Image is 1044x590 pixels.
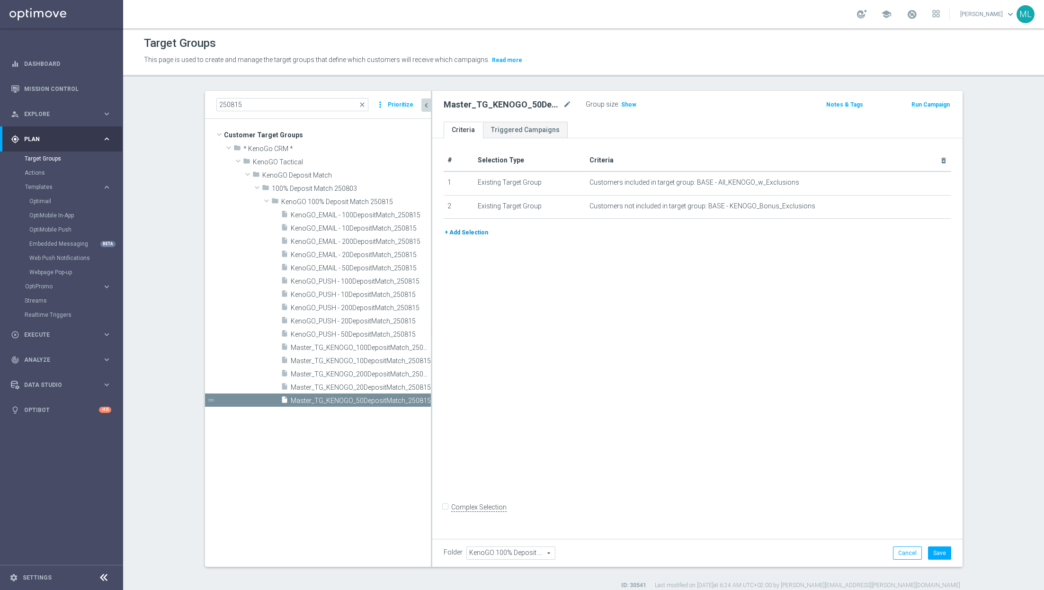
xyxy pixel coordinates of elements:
[618,100,619,108] label: :
[1005,9,1016,19] span: keyboard_arrow_down
[25,169,98,177] a: Actions
[291,384,431,392] span: Master_TG_KENOGO_20DepositMatch_250815
[10,381,112,389] div: Data Studio keyboard_arrow_right
[11,331,19,339] i: play_circle_outline
[281,330,288,340] i: insert_drive_file
[102,134,111,143] i: keyboard_arrow_right
[102,330,111,339] i: keyboard_arrow_right
[25,308,122,322] div: Realtime Triggers
[102,282,111,291] i: keyboard_arrow_right
[102,355,111,364] i: keyboard_arrow_right
[621,581,646,590] label: ID: 30541
[444,227,489,238] button: + Add Selection
[29,240,98,248] a: Embedded Messaging
[291,304,431,312] span: KenoGO_PUSH - 200DepositMatch_250815
[24,382,102,388] span: Data Studio
[281,303,288,314] i: insert_drive_file
[375,98,385,111] i: more_vert
[11,381,102,389] div: Data Studio
[25,166,122,180] div: Actions
[262,184,269,195] i: folder
[25,183,112,191] button: Templates keyboard_arrow_right
[11,331,102,339] div: Execute
[281,383,288,393] i: insert_drive_file
[243,145,431,153] span: * KenoGo CRM *
[281,263,288,274] i: insert_drive_file
[281,223,288,234] i: insert_drive_file
[144,56,490,63] span: This page is used to create and manage the target groups that define which customers will receive...
[25,152,122,166] div: Target Groups
[291,277,431,286] span: KenoGO_PUSH - 100DepositMatch_250815
[281,250,288,261] i: insert_drive_file
[11,135,102,143] div: Plan
[281,277,288,287] i: insert_drive_file
[928,546,951,560] button: Save
[29,251,122,265] div: Web Push Notifications
[24,51,111,76] a: Dashboard
[24,397,99,422] a: Optibot
[444,171,474,195] td: 1
[29,197,98,205] a: Optimail
[291,397,431,405] span: Master_TG_KENOGO_50DepositMatch_250815
[422,101,431,110] i: chevron_left
[281,343,288,354] i: insert_drive_file
[24,136,102,142] span: Plan
[23,575,52,581] a: Settings
[11,135,19,143] i: gps_fixed
[10,356,112,364] button: track_changes Analyze keyboard_arrow_right
[281,369,288,380] i: insert_drive_file
[291,211,431,219] span: KenoGO_EMAIL - 100DepositMatch_250815
[444,122,483,138] a: Criteria
[386,98,415,111] button: Prioritize
[10,110,112,118] div: person_search Explore keyboard_arrow_right
[11,110,102,118] div: Explore
[491,55,523,65] button: Read more
[100,241,116,247] div: BETA
[25,284,102,289] div: OptiPromo
[291,370,431,378] span: Master_TG_KENOGO_200DepositMatch_250815
[29,212,98,219] a: OptiMobile In-App
[11,356,102,364] div: Analyze
[291,317,431,325] span: KenoGO_PUSH - 20DepositMatch_250815
[11,76,111,101] div: Mission Control
[25,311,98,319] a: Realtime Triggers
[29,268,98,276] a: Webpage Pop-up
[291,238,431,246] span: KenoGO_EMAIL - 200DepositMatch_250815
[11,356,19,364] i: track_changes
[25,283,112,290] button: OptiPromo keyboard_arrow_right
[11,397,111,422] div: Optibot
[29,194,122,208] div: Optimail
[940,157,947,164] i: delete_forever
[25,184,102,190] div: Templates
[281,356,288,367] i: insert_drive_file
[10,85,112,93] div: Mission Control
[25,294,122,308] div: Streams
[25,155,98,162] a: Target Groups
[29,237,122,251] div: Embedded Messaging
[102,183,111,192] i: keyboard_arrow_right
[11,110,19,118] i: person_search
[11,51,111,76] div: Dashboard
[102,109,111,118] i: keyboard_arrow_right
[10,135,112,143] button: gps_fixed Plan keyboard_arrow_right
[102,380,111,389] i: keyboard_arrow_right
[893,546,922,560] button: Cancel
[29,208,122,223] div: OptiMobile In-App
[291,331,431,339] span: KenoGO_PUSH - 50DepositMatch_250815
[291,344,431,352] span: Master_TG_KENOGO_100DepositMatch_250815
[281,237,288,248] i: insert_drive_file
[99,407,111,413] div: +10
[474,150,586,171] th: Selection Type
[563,99,571,110] i: mode_edit
[10,331,112,339] div: play_circle_outline Execute keyboard_arrow_right
[281,210,288,221] i: insert_drive_file
[291,224,431,232] span: KenoGO_EMAIL - 10DepositMatch_250815
[10,60,112,68] button: equalizer Dashboard
[444,548,463,556] label: Folder
[24,76,111,101] a: Mission Control
[281,396,288,407] i: insert_drive_file
[959,7,1017,21] a: [PERSON_NAME]keyboard_arrow_down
